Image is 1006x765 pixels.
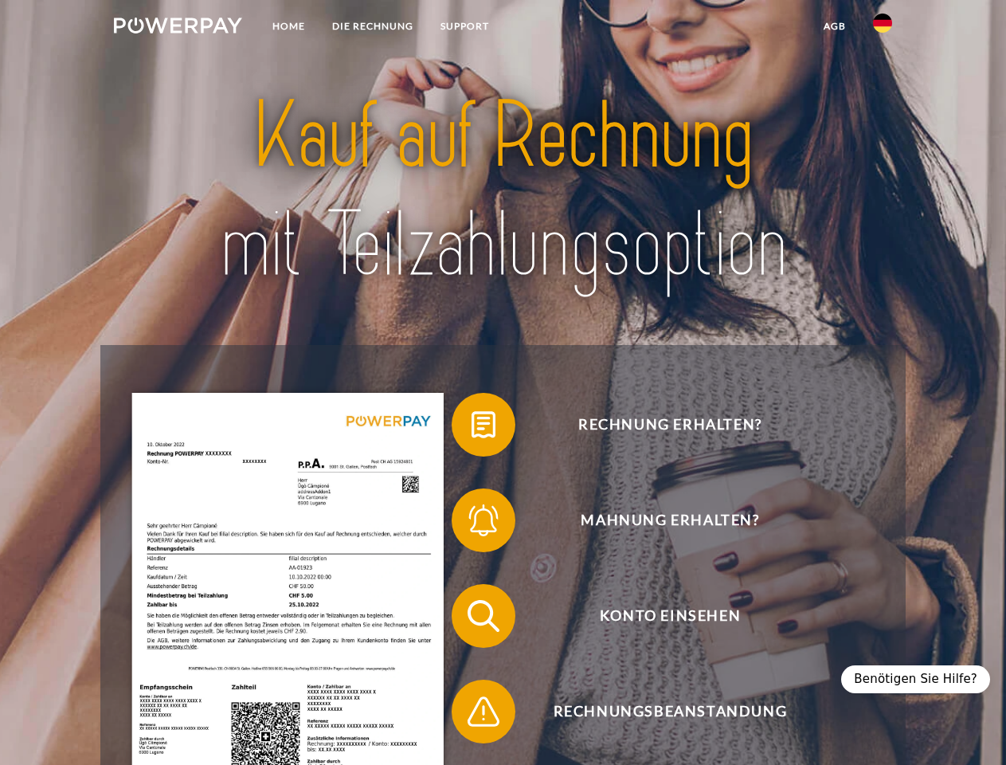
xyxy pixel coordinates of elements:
button: Mahnung erhalten? [452,488,866,552]
button: Rechnung erhalten? [452,393,866,457]
a: agb [810,12,859,41]
img: qb_search.svg [464,596,503,636]
img: de [873,14,892,33]
a: DIE RECHNUNG [319,12,427,41]
button: Konto einsehen [452,584,866,648]
span: Konto einsehen [475,584,865,648]
div: Benötigen Sie Hilfe? [841,665,990,693]
span: Rechnungsbeanstandung [475,680,865,743]
a: Home [259,12,319,41]
span: Rechnung erhalten? [475,393,865,457]
img: qb_bell.svg [464,500,503,540]
a: SUPPORT [427,12,503,41]
img: title-powerpay_de.svg [152,76,854,305]
img: qb_bill.svg [464,405,503,445]
button: Rechnungsbeanstandung [452,680,866,743]
span: Mahnung erhalten? [475,488,865,552]
img: qb_warning.svg [464,692,503,732]
img: logo-powerpay-white.svg [114,18,242,33]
